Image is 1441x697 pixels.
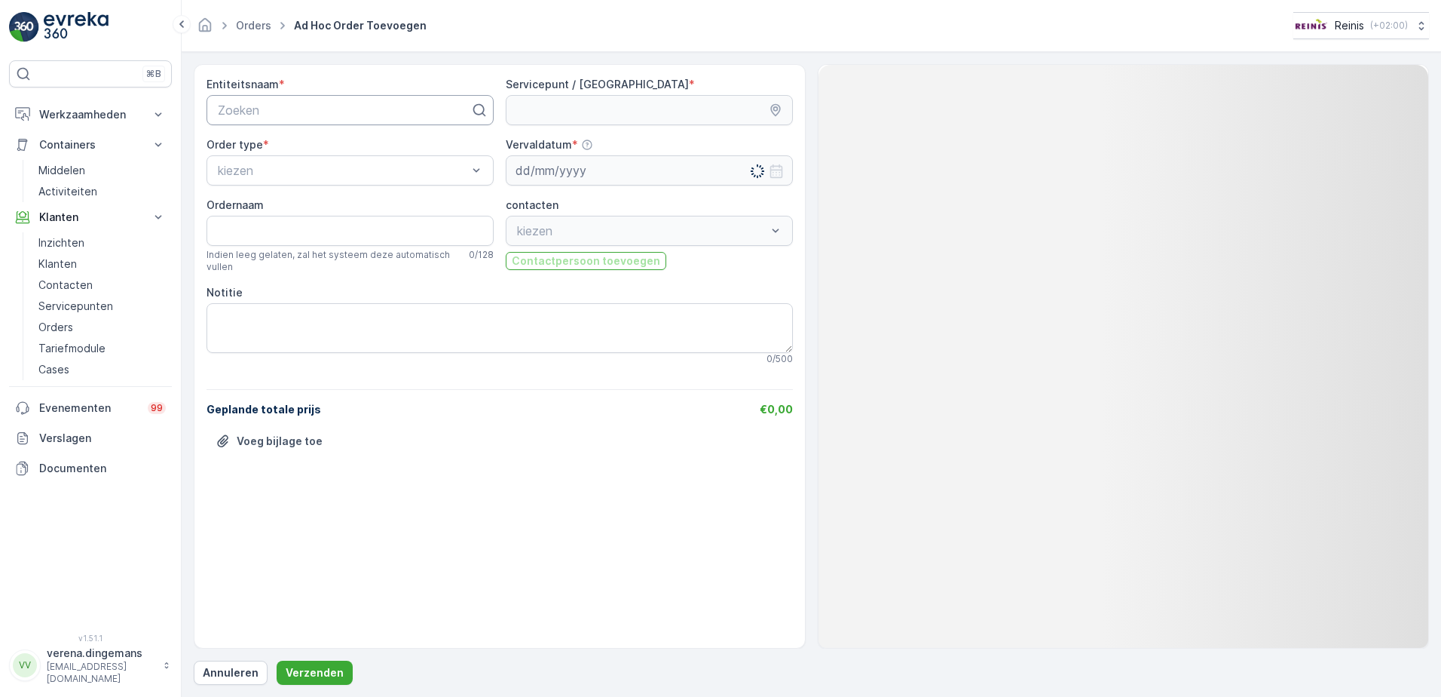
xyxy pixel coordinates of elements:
[9,12,39,42] img: logo
[506,198,558,211] label: contacten
[236,19,271,32] a: Orders
[32,296,172,317] a: Servicepunten
[39,107,142,122] p: Werkzaamheden
[277,661,353,685] button: Verzenden
[506,138,572,151] label: Vervaldatum
[207,429,332,453] button: Bestand uploaden
[151,402,163,414] p: 99
[207,78,279,91] label: Entiteitsnaam
[469,249,494,261] p: 0 / 128
[506,78,689,91] label: Servicepunt / [GEOGRAPHIC_DATA]
[32,232,172,253] a: Inzichten
[207,198,264,211] label: Ordernaam
[47,646,155,661] p: verena.dingemans
[38,299,113,314] p: Servicepunten
[286,665,344,680] p: Verzenden
[203,665,259,680] p: Annuleren
[32,253,172,275] a: Klanten
[1293,12,1429,39] button: Reinis(+02:00)
[1370,20,1408,32] p: ( +02:00 )
[47,661,155,685] p: [EMAIL_ADDRESS][DOMAIN_NAME]
[38,320,73,335] p: Orders
[32,160,172,181] a: Middelen
[39,431,166,446] p: Verslagen
[760,403,793,416] span: €0,00
[32,359,172,380] a: Cases
[38,163,85,178] p: Middelen
[207,138,263,151] label: Order type
[39,461,166,476] p: Documenten
[39,137,142,152] p: Containers
[9,202,172,232] button: Klanten
[581,139,593,151] div: help tooltippictogram
[32,181,172,202] a: Activiteiten
[207,249,463,273] span: Indien leeg gelaten, zal het systeem deze automatisch vullen
[38,278,93,293] p: Contacten
[218,101,470,119] p: Zoeken
[38,256,77,272] p: Klanten
[32,275,172,296] a: Contacten
[39,210,142,225] p: Klanten
[512,253,660,269] p: Contactpersoon toevoegen
[9,646,172,685] button: VVverena.dingemans[EMAIL_ADDRESS][DOMAIN_NAME]
[38,184,97,199] p: Activiteiten
[32,317,172,338] a: Orders
[38,362,69,377] p: Cases
[766,353,793,365] p: 0 / 500
[218,161,467,180] p: kiezen
[9,423,172,453] a: Verslagen
[44,12,109,42] img: logo_light-DOdMpM7g.png
[506,252,666,270] button: Contactpersoon toevoegen
[38,235,84,250] p: Inzichten
[9,130,172,160] button: Containers
[13,653,37,677] div: VV
[194,661,268,685] button: Annuleren
[9,634,172,643] span: v 1.51.1
[197,23,213,35] a: Startpagina
[1335,18,1364,33] p: Reinis
[9,393,172,423] a: Evenementen99
[506,155,793,186] input: dd/mm/yyyy
[39,401,139,416] p: Evenementen
[9,453,172,484] a: Documenten
[9,100,172,130] button: Werkzaamheden
[32,338,172,359] a: Tariefmodule
[291,18,430,33] span: Ad Hoc Order Toevoegen
[146,68,161,80] p: ⌘B
[237,434,323,449] p: Voeg bijlage toe
[38,341,106,356] p: Tariefmodule
[1293,17,1329,34] img: Reinis-Logo-Vrijstaand_Tekengebied-1-copy2_aBO4n7j.png
[207,286,243,299] label: Notitie
[207,402,321,417] p: Geplande totale prijs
